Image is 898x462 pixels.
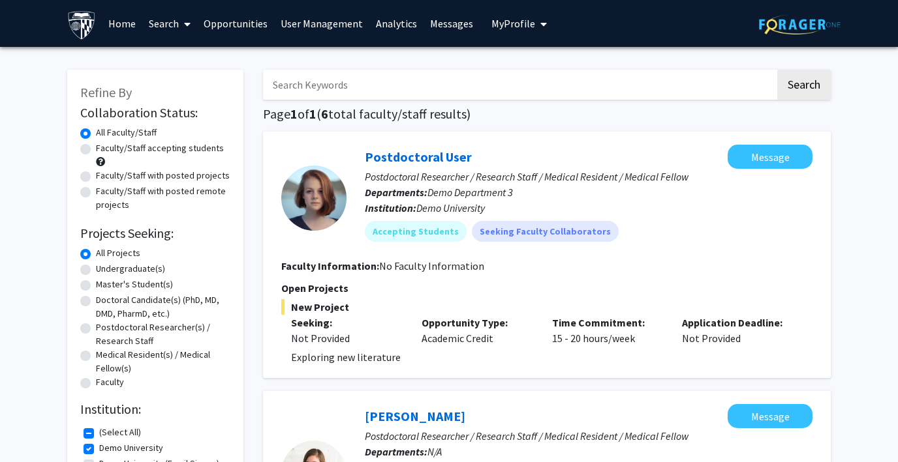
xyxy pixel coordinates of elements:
[416,201,485,214] span: Demo University
[96,246,140,260] label: All Projects
[96,293,230,321] label: Doctoral Candidate(s) (PhD, MD, DMD, PharmD, etc.)
[365,221,467,242] mat-chip: Accepting Students
[552,315,663,330] p: Time Commitment:
[682,315,793,330] p: Application Deadline:
[309,106,317,122] span: 1
[80,105,230,121] h2: Collaboration Status:
[281,299,813,315] span: New Project
[365,408,465,424] a: [PERSON_NAME]
[365,169,813,184] p: Postdoctoral Researcher / Research Staff / Medical Resident / Medical Fellow
[427,445,442,458] span: N/A
[10,403,55,452] iframe: Chat
[728,145,813,169] button: Message Postdoctoral User
[291,315,402,330] p: Seeking:
[542,315,673,346] div: 15 - 20 hours/week
[96,321,230,348] label: Postdoctoral Researcher(s) / Research Staff
[365,445,427,458] b: Departments:
[263,106,831,122] h1: Page of ( total faculty/staff results)
[96,169,230,182] label: Faculty/Staff with posted projects
[96,375,124,389] label: Faculty
[365,428,813,444] p: Postdoctoral Researcher / Research Staff / Medical Resident / Medical Fellow
[96,278,173,291] label: Master's Student(s)
[263,70,775,100] input: Search Keywords
[80,84,132,100] span: Refine By
[96,184,230,212] label: Faculty/Staff with posted remote projects
[291,349,813,365] p: Exploring new literature
[96,348,230,375] label: Medical Resident(s) / Medical Fellow(s)
[142,1,197,46] a: Search
[290,106,298,122] span: 1
[369,1,424,46] a: Analytics
[491,17,535,30] span: My Profile
[80,401,230,417] h2: Institution:
[96,262,165,276] label: Undergraduate(s)
[365,149,472,165] a: Postdoctoral User
[427,186,513,199] span: Demo Department 3
[424,1,480,46] a: Messages
[379,259,484,272] span: No Faculty Information
[96,126,157,139] label: All Faculty/Staff
[365,201,416,214] b: Institution:
[759,14,841,35] img: ForagerOne Logo
[99,426,141,439] label: (Select All)
[197,1,274,46] a: Opportunities
[67,10,97,40] img: Demo University Logo
[777,70,831,100] button: Search
[321,106,328,122] span: 6
[281,280,813,296] p: Open Projects
[412,315,542,346] div: Academic Credit
[365,186,427,199] b: Departments:
[102,1,142,46] a: Home
[80,225,230,241] h2: Projects Seeking:
[672,315,803,346] div: Not Provided
[728,404,813,428] button: Message Rachel Doe
[291,330,402,346] div: Not Provided
[99,441,163,455] label: Demo University
[422,315,533,330] p: Opportunity Type:
[274,1,369,46] a: User Management
[472,221,619,242] mat-chip: Seeking Faculty Collaborators
[281,259,379,272] b: Faculty Information:
[96,141,224,155] label: Faculty/Staff accepting students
